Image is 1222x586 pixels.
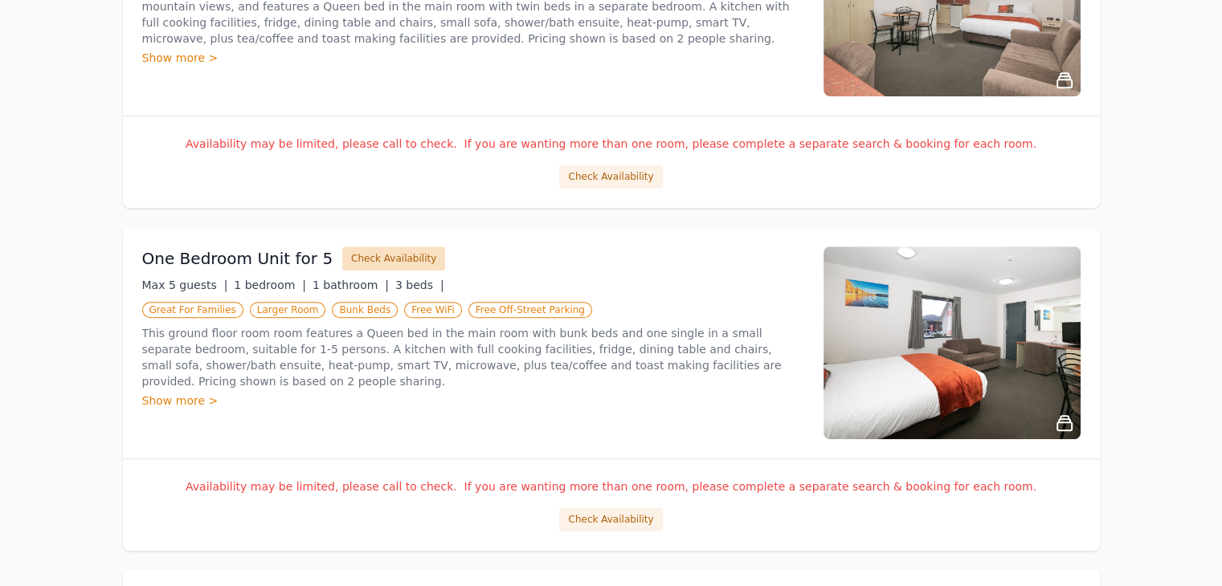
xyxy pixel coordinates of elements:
span: Larger Room [250,302,326,318]
div: Show more > [142,50,804,66]
button: Check Availability [559,165,662,189]
p: Availability may be limited, please call to check. If you are wanting more than one room, please ... [142,478,1081,494]
div: Show more > [142,393,804,409]
span: Bunk Beds [332,302,398,318]
span: Free Off-Street Parking [468,302,592,318]
p: Availability may be limited, please call to check. If you are wanting more than one room, please ... [142,136,1081,152]
span: Max 5 guests | [142,279,228,291]
span: Great For Families [142,302,243,318]
button: Check Availability [559,507,662,531]
span: Free WiFi [404,302,462,318]
h3: One Bedroom Unit for 5 [142,247,333,270]
span: 1 bedroom | [234,279,306,291]
span: 3 beds | [395,279,444,291]
button: Check Availability [342,246,445,271]
p: This ground floor room room features a Queen bed in the main room with bunk beds and one single i... [142,325,804,389]
span: 1 bathroom | [313,279,389,291]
